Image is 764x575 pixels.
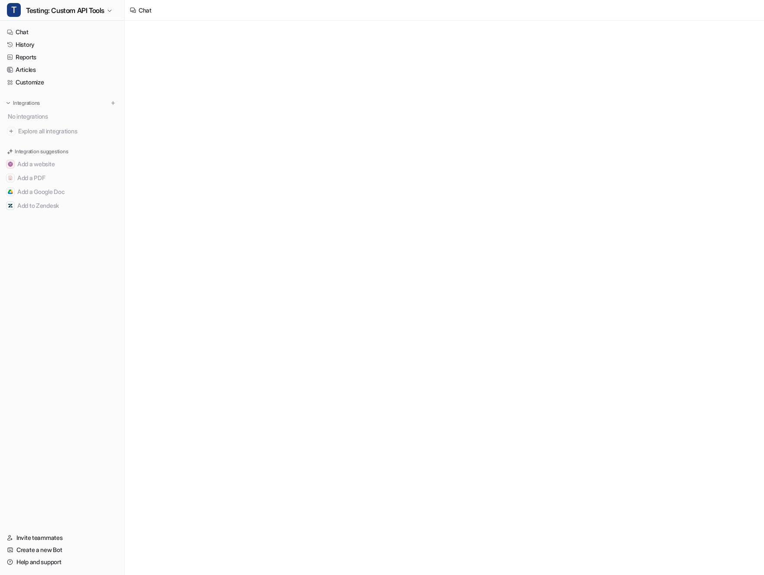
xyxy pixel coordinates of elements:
[8,162,13,167] img: Add a website
[3,39,121,51] a: History
[139,6,152,15] div: Chat
[3,99,42,107] button: Integrations
[8,203,13,208] img: Add to Zendesk
[7,127,16,136] img: explore all integrations
[3,556,121,568] a: Help and support
[3,199,121,213] button: Add to ZendeskAdd to Zendesk
[18,124,117,138] span: Explore all integrations
[26,4,104,16] span: Testing: Custom API Tools
[3,51,121,63] a: Reports
[3,185,121,199] button: Add a Google DocAdd a Google Doc
[3,64,121,76] a: Articles
[3,171,121,185] button: Add a PDFAdd a PDF
[110,100,116,106] img: menu_add.svg
[8,175,13,181] img: Add a PDF
[7,3,21,17] span: T
[3,532,121,544] a: Invite teammates
[3,125,121,137] a: Explore all integrations
[3,76,121,88] a: Customize
[13,100,40,107] p: Integrations
[5,100,11,106] img: expand menu
[3,26,121,38] a: Chat
[3,157,121,171] button: Add a websiteAdd a website
[3,544,121,556] a: Create a new Bot
[5,109,121,123] div: No integrations
[8,189,13,194] img: Add a Google Doc
[15,148,68,155] p: Integration suggestions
